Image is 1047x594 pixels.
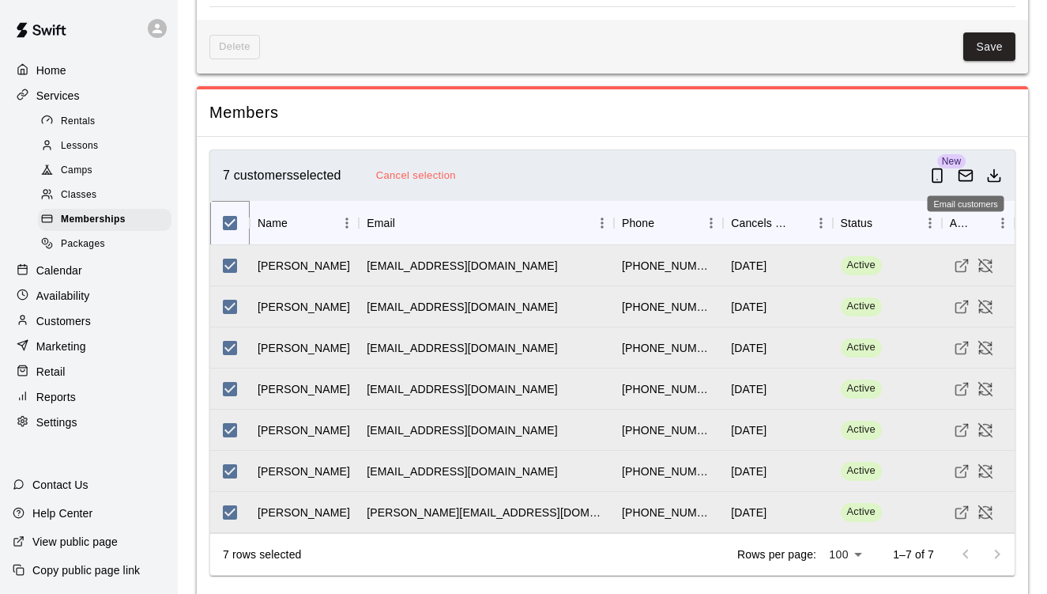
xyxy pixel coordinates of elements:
[13,84,165,108] a: Services
[13,335,165,358] a: Marketing
[13,411,165,434] a: Settings
[622,258,715,274] div: +19134853896
[36,288,90,304] p: Availability
[622,201,654,245] div: Phone
[13,385,165,409] div: Reports
[950,418,974,442] a: Visit customer profile
[36,414,77,430] p: Settings
[950,201,969,245] div: Actions
[731,299,766,315] div: July 01 2026
[32,477,89,493] p: Contact Us
[622,340,715,356] div: +18162885517
[367,422,557,438] div: balducci8890@gmail.com
[963,32,1015,62] button: Save
[38,233,171,255] div: Packages
[723,201,832,245] div: Cancels Date
[731,340,766,356] div: August 01 2026
[13,309,165,333] a: Customers
[841,422,882,437] span: Active
[258,340,350,356] div: Whitney Sessions
[36,389,76,405] p: Reports
[950,336,974,360] a: Visit customer profile
[590,211,614,235] button: Menu
[258,299,350,315] div: Lisa McNutt
[950,460,974,483] a: Visit customer profile
[13,59,165,82] a: Home
[38,159,178,183] a: Camps
[32,562,140,578] p: Copy public page link
[937,154,966,168] span: New
[258,201,288,245] div: Name
[258,381,350,397] div: Dan Laub
[809,211,833,235] button: Menu
[731,463,766,479] div: July 01 2026
[974,254,997,278] button: Cancel Membership
[13,259,165,282] a: Calendar
[288,212,310,234] button: Sort
[974,336,997,360] button: Cancel Membership
[36,364,66,380] p: Retail
[974,295,997,319] button: Cancel Membership
[823,543,868,566] div: 100
[38,183,178,208] a: Classes
[731,422,766,438] div: July 01 2026
[61,163,92,179] span: Camps
[36,88,80,104] p: Services
[367,299,557,315] div: lisamcnutt@hotmail.com
[622,463,715,479] div: +18162690180
[367,201,395,245] div: Email
[731,201,786,245] div: Cancels Date
[980,161,1008,190] button: Download as csv
[38,208,178,233] a: Memberships
[32,534,118,550] p: View public page
[942,201,1015,245] div: Actions
[36,263,82,278] p: Calendar
[974,460,997,483] button: Cancel Membership
[950,501,974,524] a: Visit customer profile
[13,360,165,384] a: Retail
[731,381,766,397] div: July 01 2026
[61,212,126,228] span: Memberships
[367,381,557,397] div: dlaub57@hotmail.com
[622,422,715,438] div: +18165602147
[223,164,923,188] div: 7 customers selected
[258,463,350,479] div: Rodney Fox
[258,505,350,520] div: Eddie Nickell
[209,102,1015,123] span: Members
[731,505,766,520] div: August 01 2026
[61,138,99,154] span: Lessons
[38,111,171,133] div: Rentals
[950,295,974,319] a: Visit customer profile
[841,505,882,520] span: Active
[13,284,165,308] a: Availability
[61,236,105,252] span: Packages
[923,161,951,190] button: Send push notification
[258,258,350,274] div: Brooks Affolter
[359,201,614,245] div: Email
[841,381,882,396] span: Active
[38,184,171,206] div: Classes
[61,114,96,130] span: Rentals
[841,463,882,479] span: Active
[969,212,991,234] button: Sort
[699,211,723,235] button: Menu
[841,299,882,314] span: Active
[209,35,260,59] span: This membership cannot be deleted since it still has members
[61,187,96,203] span: Classes
[787,212,809,234] button: Sort
[974,418,997,442] button: Cancel Membership
[654,212,676,234] button: Sort
[841,201,873,245] div: Status
[38,135,171,157] div: Lessons
[395,212,417,234] button: Sort
[36,62,66,78] p: Home
[918,211,942,235] button: Menu
[974,377,997,401] button: Cancel Membership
